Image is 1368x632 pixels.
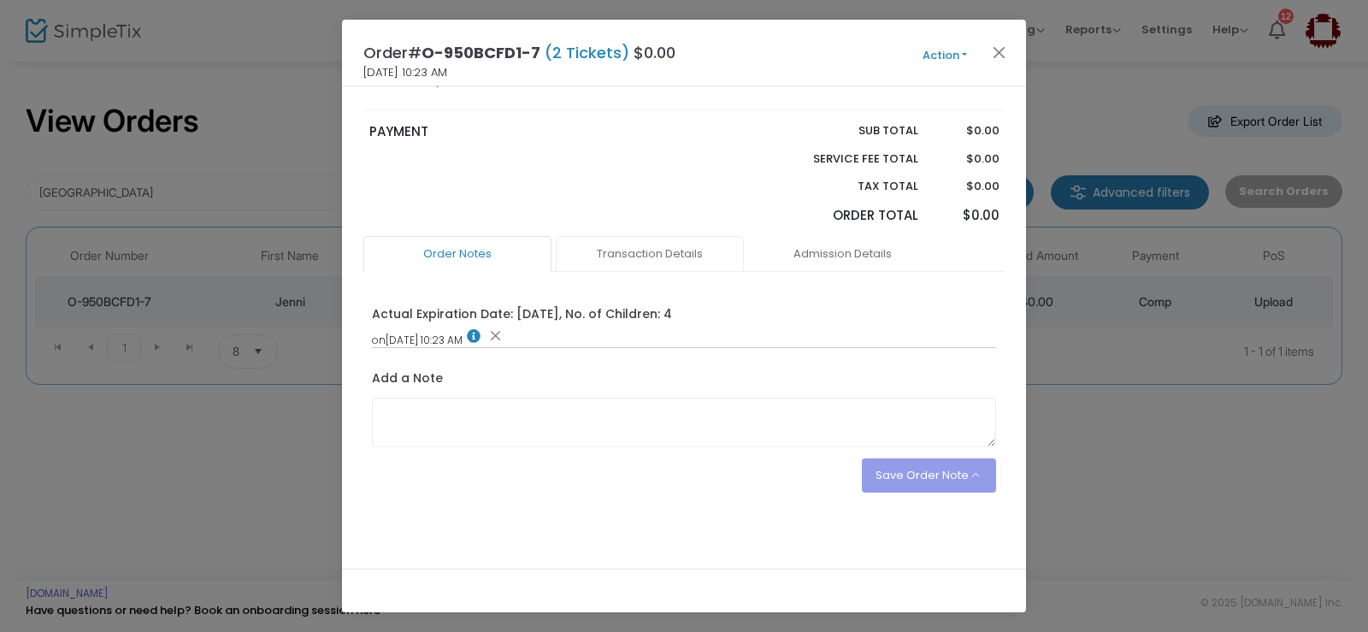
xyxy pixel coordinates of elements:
p: $0.00 [935,206,999,226]
span: [DATE] 10:23 AM [363,64,447,81]
a: Transaction Details [556,236,744,272]
div: Actual Expiration Date: [DATE], No. of Children: 4 [372,305,672,323]
span: O-950BCFD1-7 [422,42,540,63]
a: Admission Details [748,236,936,272]
h4: Order# $0.00 [363,41,675,64]
span: on [372,332,386,346]
p: Order Total [773,206,918,226]
span: (2 Tickets) [540,42,634,63]
div: [DATE] 10:23 AM [372,329,997,348]
p: Tax Total [773,178,918,195]
p: $0.00 [935,151,999,168]
p: Service Fee Total [773,151,918,168]
p: Sub total [773,122,918,139]
button: Close [988,41,1011,63]
p: $0.00 [935,122,999,139]
button: Action [893,46,996,65]
p: $0.00 [935,178,999,195]
a: Order Notes [363,236,551,272]
p: PAYMENT [369,122,676,142]
label: Add a Note [372,369,443,392]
